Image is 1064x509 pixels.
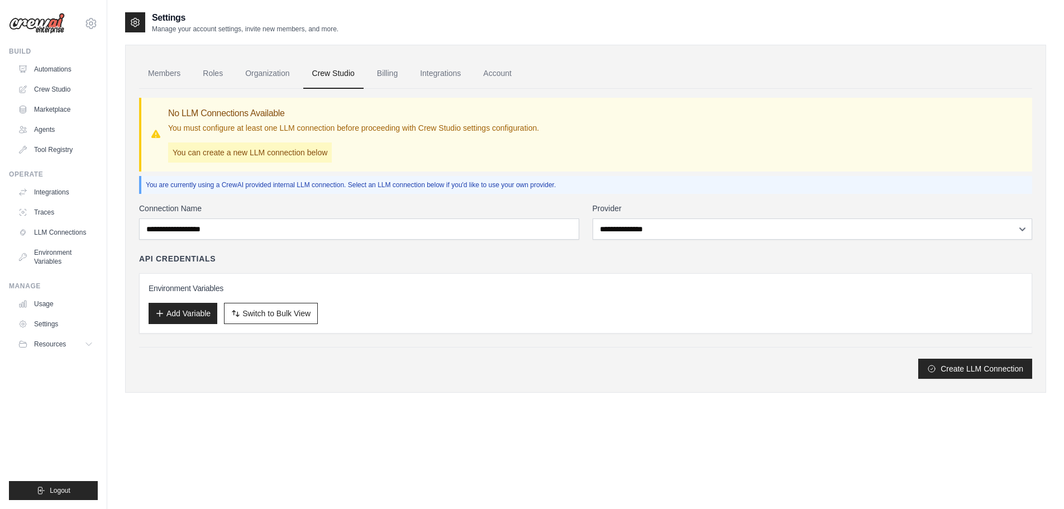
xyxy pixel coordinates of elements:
span: Logout [50,486,70,495]
p: You must configure at least one LLM connection before proceeding with Crew Studio settings config... [168,122,539,134]
a: Agents [13,121,98,139]
a: Roles [194,59,232,89]
a: Usage [13,295,98,313]
p: You can create a new LLM connection below [168,142,332,163]
a: Settings [13,315,98,333]
a: Integrations [13,183,98,201]
button: Logout [9,481,98,500]
label: Connection Name [139,203,579,214]
button: Create LLM Connection [918,359,1032,379]
a: Crew Studio [13,80,98,98]
a: Tool Registry [13,141,98,159]
label: Provider [593,203,1033,214]
a: Crew Studio [303,59,364,89]
p: You are currently using a CrewAI provided internal LLM connection. Select an LLM connection below... [146,180,1028,189]
h4: API Credentials [139,253,216,264]
p: Manage your account settings, invite new members, and more. [152,25,338,34]
a: LLM Connections [13,223,98,241]
a: Environment Variables [13,244,98,270]
a: Automations [13,60,98,78]
div: Operate [9,170,98,179]
a: Billing [368,59,407,89]
div: Build [9,47,98,56]
button: Resources [13,335,98,353]
button: Switch to Bulk View [224,303,318,324]
h3: Environment Variables [149,283,1023,294]
div: Manage [9,282,98,291]
span: Resources [34,340,66,349]
h2: Settings [152,11,338,25]
img: Logo [9,13,65,34]
a: Integrations [411,59,470,89]
a: Account [474,59,521,89]
a: Organization [236,59,298,89]
a: Traces [13,203,98,221]
a: Marketplace [13,101,98,118]
button: Add Variable [149,303,217,324]
span: Switch to Bulk View [242,308,311,319]
h3: No LLM Connections Available [168,107,539,120]
a: Members [139,59,189,89]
